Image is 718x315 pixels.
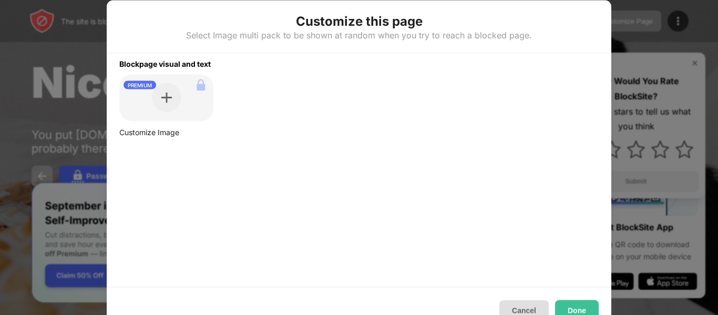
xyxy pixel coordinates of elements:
[296,13,423,29] div: Customize this page
[124,80,156,89] div: PREMIUM
[161,93,172,103] img: plus.svg
[107,53,611,68] div: Blockpage visual and text
[119,128,213,137] div: Customize Image
[192,76,209,93] img: lock.svg
[186,29,532,40] div: Select Image multi pack to be shown at random when you try to reach a blocked page.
